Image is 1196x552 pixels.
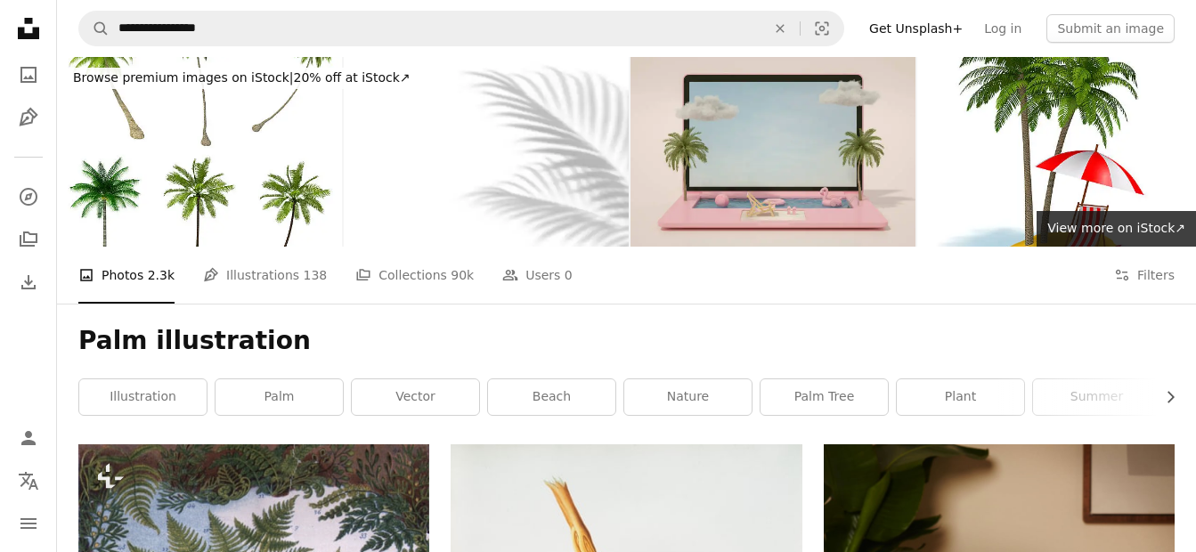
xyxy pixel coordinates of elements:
[1033,379,1160,415] a: summer
[11,100,46,135] a: Illustrations
[78,325,1175,357] h1: Palm illustration
[488,379,615,415] a: beach
[1047,221,1185,235] span: View more on iStock ↗
[11,463,46,499] button: Language
[451,265,474,285] span: 90k
[858,14,973,43] a: Get Unsplash+
[761,12,800,45] button: Clear
[57,57,342,247] img: Palms Trees COLLECTION / SET on Pure White Background (72MPx-XXXL)
[68,68,416,89] div: 20% off at iStock ↗
[11,179,46,215] a: Explore
[73,70,293,85] span: Browse premium images on iStock |
[1046,14,1175,43] button: Submit an image
[344,57,629,247] img: Shadow tropics palm leaves composition on white backgrounds 3d rendering
[631,57,915,247] img: Laptop Swimming Pool, Summer Holiday and Travel concept
[11,264,46,300] a: Download History
[11,222,46,257] a: Collections
[78,11,844,46] form: Find visuals sitewide
[801,12,843,45] button: Visual search
[11,420,46,456] a: Log in / Sign up
[304,265,328,285] span: 138
[502,247,573,304] a: Users 0
[216,379,343,415] a: palm
[79,12,110,45] button: Search Unsplash
[1154,379,1175,415] button: scroll list to the right
[973,14,1032,43] a: Log in
[352,379,479,415] a: vector
[57,57,427,100] a: Browse premium images on iStock|20% off at iStock↗
[79,379,207,415] a: illustration
[1114,247,1175,304] button: Filters
[565,265,573,285] span: 0
[11,506,46,541] button: Menu
[355,247,474,304] a: Collections 90k
[1037,211,1196,247] a: View more on iStock↗
[203,247,327,304] a: Illustrations 138
[624,379,752,415] a: nature
[897,379,1024,415] a: plant
[761,379,888,415] a: palm tree
[11,57,46,93] a: Photos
